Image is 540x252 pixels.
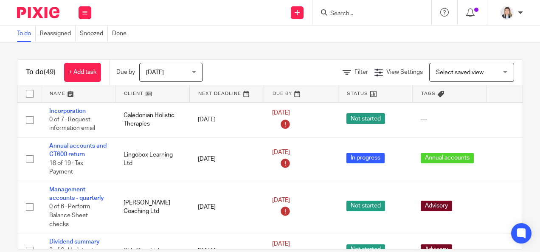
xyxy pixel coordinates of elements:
td: Lingobox Learning Ltd [115,137,189,181]
p: Due by [116,68,135,76]
a: Reassigned [40,25,76,42]
a: + Add task [64,63,101,82]
img: Pixie [17,7,59,18]
div: --- [421,115,478,124]
span: (49) [44,69,56,76]
span: 0 of 6 · Perform Balance Sheet checks [49,204,90,227]
a: Incorporation [49,108,86,114]
span: In progress [346,153,385,163]
span: 0 of 7 · Request information email [49,117,95,132]
a: Snoozed [80,25,108,42]
span: Not started [346,201,385,211]
span: Select saved view [436,70,484,76]
a: To do [17,25,36,42]
span: [DATE] [146,70,164,76]
a: Management accounts - quarterly [49,187,104,201]
a: Dividend summary [49,239,100,245]
span: Tags [421,91,436,96]
span: [DATE] [272,149,290,155]
td: [DATE] [189,102,264,137]
span: [DATE] [272,241,290,247]
a: Annual accounts and CT600 return [49,143,107,157]
span: [DATE] [272,110,290,116]
span: 18 of 19 · Tax Payment [49,160,83,175]
span: Not started [346,113,385,124]
h1: To do [26,68,56,77]
td: [DATE] [189,181,264,233]
img: Carlean%20Parker%20Pic.jpg [500,6,514,20]
td: [DATE] [189,137,264,181]
span: View Settings [386,69,423,75]
td: Caledonian Holistic Therapies [115,102,189,137]
span: Filter [354,69,368,75]
td: [PERSON_NAME] Coaching Ltd [115,181,189,233]
input: Search [329,10,406,18]
span: [DATE] [272,197,290,203]
span: Annual accounts [421,153,474,163]
span: Advisory [421,201,452,211]
a: Done [112,25,131,42]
